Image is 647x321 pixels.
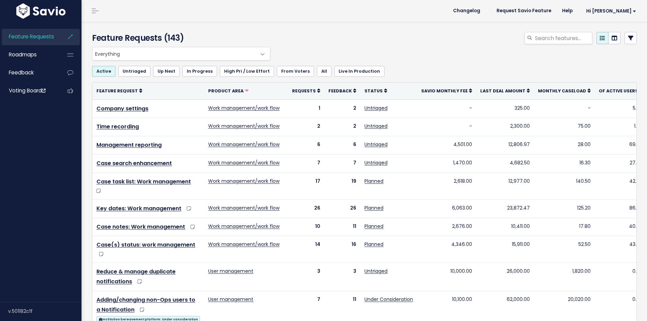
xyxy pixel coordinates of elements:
[9,51,37,58] span: Roadmaps
[208,241,280,248] a: Work management/work flow
[557,6,578,16] a: Help
[288,154,324,173] td: 7
[317,66,331,77] a: All
[534,263,595,291] td: 1,820.00
[324,100,360,118] td: 2
[534,218,595,236] td: 17.80
[277,66,314,77] a: From Voters
[92,47,270,60] span: Everything
[476,199,534,218] td: 23,872.47
[534,199,595,218] td: 125.20
[364,241,383,248] a: Planned
[364,159,388,166] a: Untriaged
[96,241,195,249] a: Case(s) status: work management
[417,263,476,291] td: 10,000.00
[208,123,280,129] a: Work management/work flow
[96,105,148,112] a: Company settings
[96,204,181,212] a: Key dates: Work management
[417,199,476,218] td: 6,063.00
[476,136,534,155] td: 12,806.97
[534,236,595,263] td: 52.50
[328,87,356,94] a: Feedback
[208,178,280,184] a: Work management/work flow
[578,6,642,16] a: Hi [PERSON_NAME]
[595,218,647,236] td: 40.00
[476,118,534,136] td: 2,300.00
[324,154,360,173] td: 7
[324,199,360,218] td: 26
[208,141,280,148] a: Work management/work flow
[182,66,217,77] a: In Progress
[364,88,383,94] span: Status
[417,236,476,263] td: 4,346.00
[208,296,253,303] a: User management
[288,236,324,263] td: 14
[96,87,142,94] a: Feature Request
[364,123,388,129] a: Untriaged
[153,66,180,77] a: Up Next
[2,47,56,63] a: Roadmaps
[417,100,476,118] td: -
[220,66,274,77] a: High Pri / Low Effort
[417,173,476,199] td: 2,618.00
[208,88,244,94] span: Product Area
[595,100,647,118] td: 5.00
[288,199,324,218] td: 26
[476,154,534,173] td: 4,682.50
[9,87,46,94] span: Voting Board
[476,100,534,118] td: 325.00
[595,263,647,291] td: 0.00
[417,136,476,155] td: 4,501.00
[534,118,595,136] td: 75.00
[534,32,592,44] input: Search features...
[92,32,267,44] h4: Feature Requests (143)
[480,87,530,94] a: Last deal amount
[328,88,352,94] span: Feedback
[417,154,476,173] td: 1,470.00
[595,236,647,263] td: 43.00
[476,173,534,199] td: 12,977.00
[364,223,383,230] a: Planned
[595,136,647,155] td: 69.00
[96,268,176,285] a: Reduce & manage duplicate notifications
[15,3,67,19] img: logo-white.9d6f32f41409.svg
[96,159,172,167] a: Case search enhancement
[599,87,643,94] a: Of active users
[292,87,320,94] a: Requests
[480,88,525,94] span: Last deal amount
[208,268,253,274] a: User management
[534,100,595,118] td: -
[417,218,476,236] td: 2,676.00
[288,136,324,155] td: 6
[288,263,324,291] td: 3
[96,123,139,130] a: Time recording
[96,178,191,185] a: Case task list: Work management
[599,88,638,94] span: Of active users
[92,47,256,60] span: Everything
[538,88,586,94] span: Monthly caseload
[2,83,56,99] a: Voting Board
[324,236,360,263] td: 16
[292,88,316,94] span: Requests
[324,218,360,236] td: 11
[417,118,476,136] td: -
[534,173,595,199] td: 140.50
[586,8,636,14] span: Hi [PERSON_NAME]
[288,173,324,199] td: 17
[534,154,595,173] td: 16.30
[476,263,534,291] td: 26,000.00
[491,6,557,16] a: Request Savio Feature
[364,141,388,148] a: Untriaged
[453,8,480,13] span: Changelog
[96,223,185,231] a: Case notes: Work management
[208,87,249,94] a: Product Area
[208,223,280,230] a: Work management/work flow
[92,66,637,77] ul: Filter feature requests
[364,178,383,184] a: Planned
[2,65,56,81] a: Feedback
[2,29,56,44] a: Feature Requests
[595,199,647,218] td: 86.00
[288,118,324,136] td: 2
[96,88,138,94] span: Feature Request
[421,88,468,94] span: Savio Monthly Fee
